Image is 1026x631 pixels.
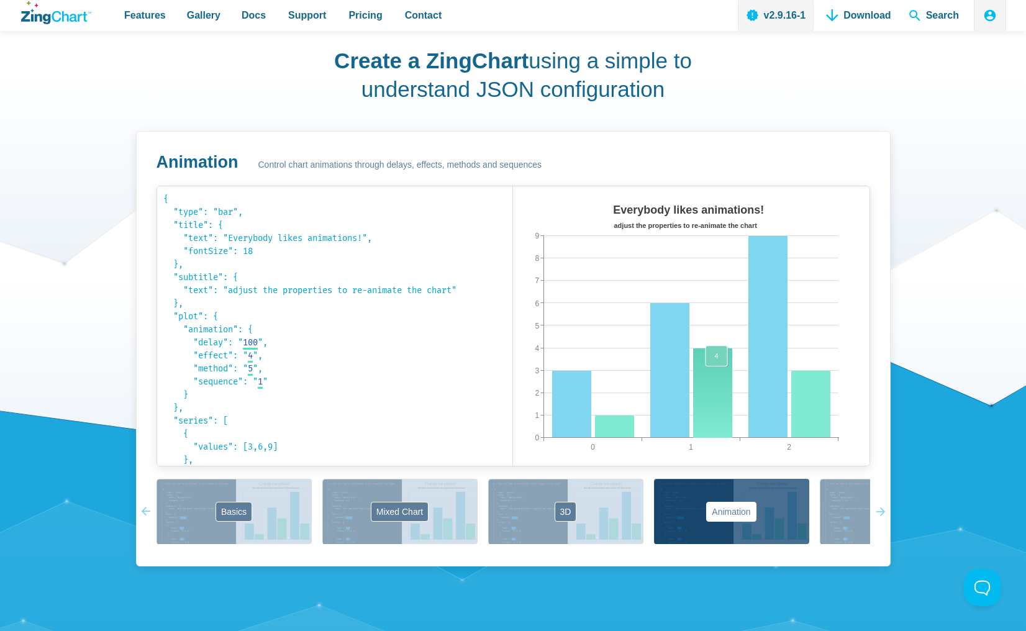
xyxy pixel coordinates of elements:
code: { "type": "bar", "title": { "text": "Everybody likes animations!", "fontSize": 18 }, "subtitle": ... [163,193,507,460]
button: Mixed Chart [322,479,478,544]
span: Features [124,7,166,24]
span: 100 [243,337,258,348]
h2: using a simple to understand JSON configuration [332,47,695,103]
span: Gallery [187,7,220,24]
span: 1 [258,376,263,387]
span: Docs [242,7,266,24]
span: Contact [405,7,442,24]
h3: Animation [157,152,238,173]
iframe: Toggle Customer Support [964,569,1001,606]
span: Control chart animations through delays, effects, methods and sequences [258,158,542,173]
button: Animation [654,479,809,544]
span: 4 [248,350,253,361]
strong: Create a ZingChart [334,48,529,73]
a: ZingChart Logo. Click to return to the homepage [21,1,91,24]
button: Labels [820,479,975,544]
button: 3D [488,479,643,544]
span: Pricing [348,7,382,24]
span: 5 [248,363,253,374]
span: Support [288,7,326,24]
button: Basics [157,479,312,544]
